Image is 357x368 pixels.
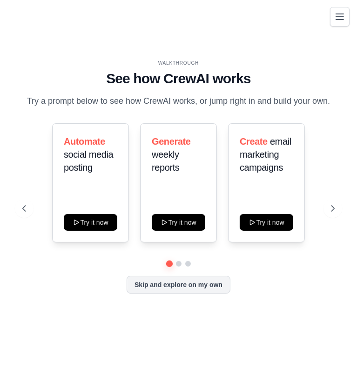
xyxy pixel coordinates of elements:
[152,149,179,173] span: weekly reports
[22,70,335,87] h1: See how CrewAI works
[127,276,230,294] button: Skip and explore on my own
[64,136,105,147] span: Automate
[310,323,357,368] iframe: Chat Widget
[22,60,335,67] div: WALKTHROUGH
[240,214,293,231] button: Try it now
[22,94,335,108] p: Try a prompt below to see how CrewAI works, or jump right in and build your own.
[240,136,291,173] span: email marketing campaigns
[64,214,117,231] button: Try it now
[64,149,113,173] span: social media posting
[152,136,191,147] span: Generate
[330,7,350,27] button: Toggle navigation
[240,136,268,147] span: Create
[152,214,205,231] button: Try it now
